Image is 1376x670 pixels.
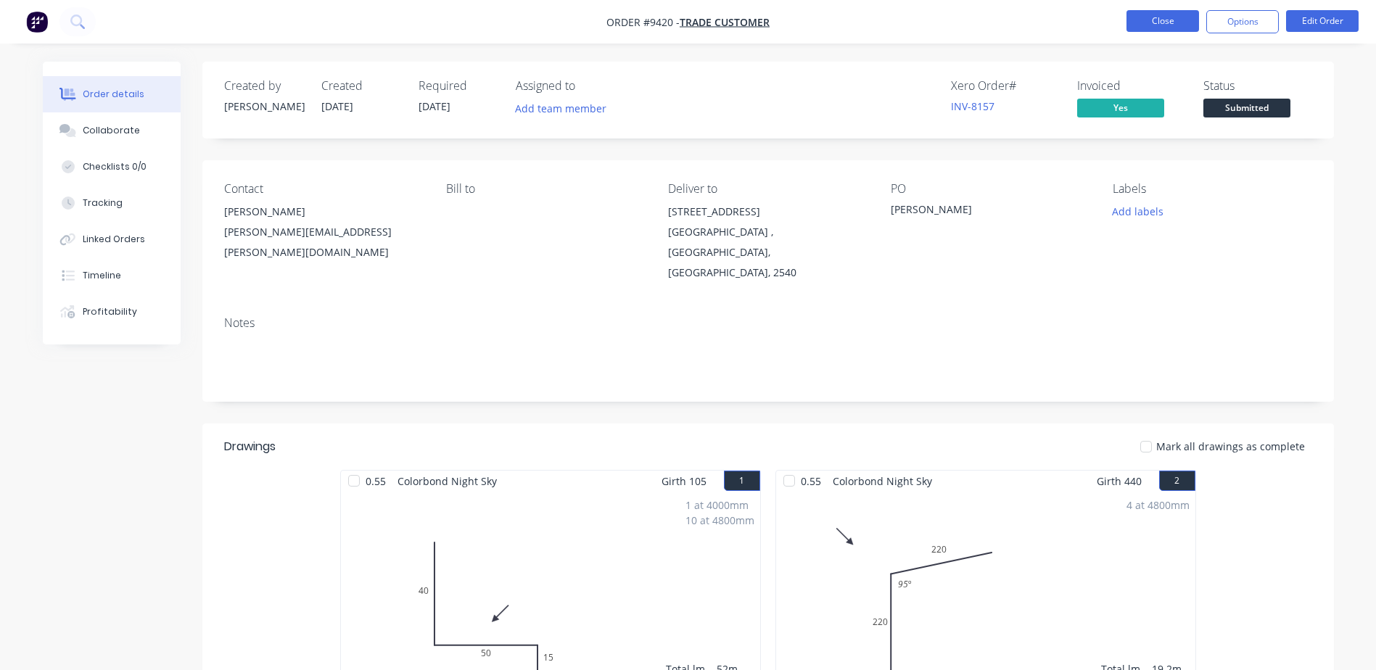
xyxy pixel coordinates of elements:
[446,182,645,196] div: Bill to
[1203,99,1290,120] button: Submitted
[43,185,181,221] button: Tracking
[680,15,770,29] a: Trade Customer
[516,79,661,93] div: Assigned to
[224,182,423,196] div: Contact
[1105,202,1171,221] button: Add labels
[83,233,145,246] div: Linked Orders
[43,257,181,294] button: Timeline
[1077,79,1186,93] div: Invoiced
[419,79,498,93] div: Required
[43,294,181,330] button: Profitability
[1113,182,1311,196] div: Labels
[951,99,994,113] a: INV-8157
[516,99,614,118] button: Add team member
[685,497,754,513] div: 1 at 4000mm
[43,112,181,149] button: Collaborate
[43,76,181,112] button: Order details
[43,149,181,185] button: Checklists 0/0
[891,202,1072,222] div: [PERSON_NAME]
[1097,471,1142,492] span: Girth 440
[891,182,1089,196] div: PO
[606,15,680,29] span: Order #9420 -
[43,221,181,257] button: Linked Orders
[83,88,144,101] div: Order details
[26,11,48,33] img: Factory
[321,99,353,113] span: [DATE]
[1203,79,1312,93] div: Status
[795,471,827,492] span: 0.55
[668,202,867,222] div: [STREET_ADDRESS]
[224,222,423,262] div: [PERSON_NAME][EMAIL_ADDRESS][PERSON_NAME][DOMAIN_NAME]
[1126,10,1199,32] button: Close
[951,79,1060,93] div: Xero Order #
[224,202,423,222] div: [PERSON_NAME]
[83,197,123,210] div: Tracking
[668,202,867,283] div: [STREET_ADDRESS][GEOGRAPHIC_DATA] , [GEOGRAPHIC_DATA], [GEOGRAPHIC_DATA], 2540
[224,79,304,93] div: Created by
[827,471,938,492] span: Colorbond Night Sky
[1126,497,1190,513] div: 4 at 4800mm
[668,222,867,283] div: [GEOGRAPHIC_DATA] , [GEOGRAPHIC_DATA], [GEOGRAPHIC_DATA], 2540
[360,471,392,492] span: 0.55
[1077,99,1164,117] span: Yes
[83,269,121,282] div: Timeline
[668,182,867,196] div: Deliver to
[224,316,1312,330] div: Notes
[1286,10,1359,32] button: Edit Order
[224,202,423,262] div: [PERSON_NAME][PERSON_NAME][EMAIL_ADDRESS][PERSON_NAME][DOMAIN_NAME]
[224,438,276,455] div: Drawings
[83,124,140,137] div: Collaborate
[662,471,706,492] span: Girth 105
[685,513,754,528] div: 10 at 4800mm
[1203,99,1290,117] span: Submitted
[392,471,503,492] span: Colorbond Night Sky
[419,99,450,113] span: [DATE]
[1159,471,1195,491] button: 2
[224,99,304,114] div: [PERSON_NAME]
[1206,10,1279,33] button: Options
[507,99,614,118] button: Add team member
[83,160,147,173] div: Checklists 0/0
[724,471,760,491] button: 1
[321,79,401,93] div: Created
[1156,439,1305,454] span: Mark all drawings as complete
[83,305,137,318] div: Profitability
